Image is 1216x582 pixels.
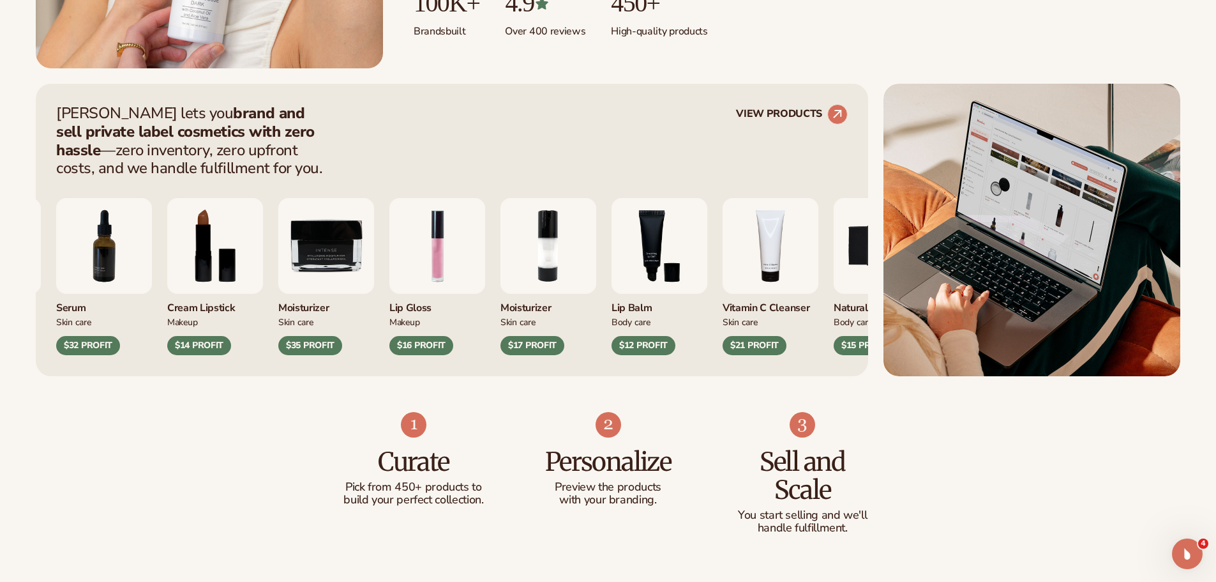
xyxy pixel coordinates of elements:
[834,336,897,355] div: $15 PROFIT
[167,315,263,328] div: Makeup
[731,522,874,535] p: handle fulfillment.
[596,412,621,438] img: Shopify Image 8
[505,17,585,38] p: Over 400 reviews
[612,294,707,315] div: Lip Balm
[500,336,564,355] div: $17 PROFIT
[389,336,453,355] div: $16 PROFIT
[1172,539,1203,569] iframe: Intercom live chat
[834,294,929,315] div: Natural Soap
[56,336,120,355] div: $32 PROFIT
[611,17,707,38] p: High-quality products
[731,448,874,504] h3: Sell and Scale
[723,294,818,315] div: Vitamin C Cleanser
[834,198,929,294] img: Nature bar of soap.
[342,481,486,507] p: Pick from 450+ products to build your perfect collection.
[834,315,929,328] div: Body Care
[167,336,231,355] div: $14 PROFIT
[723,198,818,355] div: 4 / 9
[389,315,485,328] div: Makeup
[342,448,486,476] h3: Curate
[500,198,596,355] div: 2 / 9
[401,412,426,438] img: Shopify Image 7
[790,412,815,438] img: Shopify Image 9
[500,198,596,294] img: Moisturizing lotion.
[389,198,485,294] img: Pink lip gloss.
[278,315,374,328] div: Skin Care
[167,198,263,355] div: 8 / 9
[536,448,680,476] h3: Personalize
[1198,539,1208,549] span: 4
[500,315,596,328] div: Skin Care
[612,336,675,355] div: $12 PROFIT
[278,336,342,355] div: $35 PROFIT
[612,315,707,328] div: Body Care
[56,198,152,355] div: 7 / 9
[56,103,315,160] strong: brand and sell private label cosmetics with zero hassle
[56,315,152,328] div: Skin Care
[736,104,848,125] a: VIEW PRODUCTS
[536,481,680,494] p: Preview the products
[612,198,707,355] div: 3 / 9
[883,84,1180,376] img: Shopify Image 5
[167,294,263,315] div: Cream Lipstick
[731,509,874,522] p: You start selling and we'll
[500,294,596,315] div: Moisturizer
[414,17,479,38] p: Brands built
[723,198,818,294] img: Vitamin c cleanser.
[56,294,152,315] div: Serum
[278,198,374,355] div: 9 / 9
[723,315,818,328] div: Skin Care
[278,294,374,315] div: Moisturizer
[56,104,331,178] p: [PERSON_NAME] lets you —zero inventory, zero upfront costs, and we handle fulfillment for you.
[389,198,485,355] div: 1 / 9
[834,198,929,355] div: 5 / 9
[536,494,680,507] p: with your branding.
[389,294,485,315] div: Lip Gloss
[278,198,374,294] img: Moisturizer.
[723,336,786,355] div: $21 PROFIT
[56,198,152,294] img: Collagen and retinol serum.
[167,198,263,294] img: Luxury cream lipstick.
[612,198,707,294] img: Smoothing lip balm.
